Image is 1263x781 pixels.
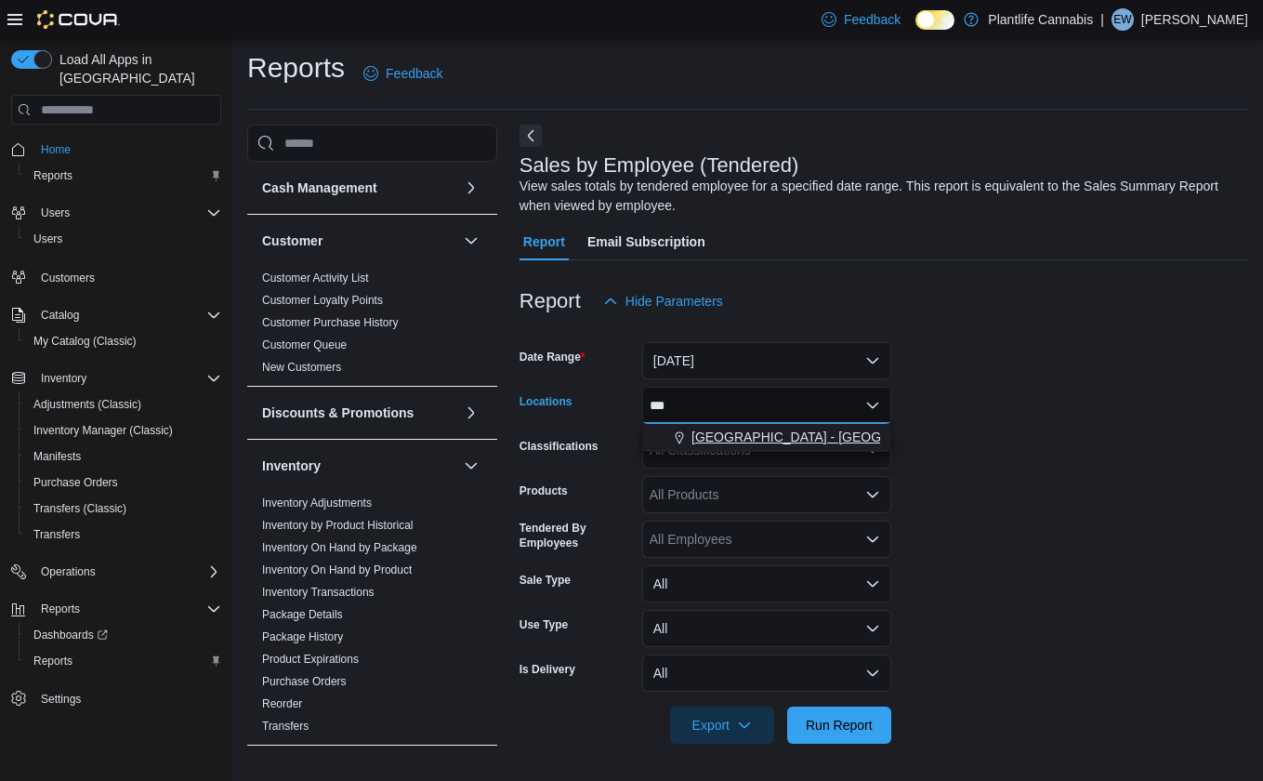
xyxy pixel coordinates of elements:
span: Inventory [41,371,86,386]
h3: Report [520,290,581,312]
h3: Customer [262,232,322,250]
button: Users [33,202,77,224]
span: Manifests [33,449,81,464]
a: Inventory On Hand by Package [262,541,417,554]
button: Next [520,125,542,147]
button: Inventory [460,455,482,477]
span: Transfers (Classic) [33,501,126,516]
span: Reports [33,654,72,668]
a: Reports [26,650,80,672]
span: Operations [33,561,221,583]
label: Sale Type [520,573,571,588]
button: Reports [19,163,229,189]
div: Customer [247,267,497,386]
a: Settings [33,688,88,710]
a: Package Details [262,608,343,621]
input: Dark Mode [915,10,954,30]
span: Run Report [806,716,873,735]
button: Inventory Manager (Classic) [19,417,229,443]
button: Catalog [4,302,229,328]
span: Inventory Adjustments [262,496,372,510]
button: Settings [4,685,229,712]
span: Reports [41,602,80,616]
button: Purchase Orders [19,470,229,496]
span: Purchase Orders [26,471,221,494]
button: Users [19,226,229,252]
p: [PERSON_NAME] [1141,8,1248,31]
label: Use Type [520,617,568,632]
span: Reports [26,650,221,672]
button: Catalog [33,304,86,326]
span: Settings [41,692,81,707]
button: Manifests [19,443,229,470]
span: Inventory by Product Historical [262,518,414,533]
a: Inventory by Product Historical [262,519,414,532]
span: Catalog [33,304,221,326]
div: Choose from the following options [642,424,891,451]
a: Customer Purchase History [262,316,399,329]
label: Products [520,483,568,498]
span: Users [33,202,221,224]
label: Is Delivery [520,662,575,677]
a: Inventory On Hand by Product [262,563,412,576]
label: Tendered By Employees [520,521,635,550]
span: Feedback [386,64,442,83]
span: My Catalog (Classic) [26,330,221,352]
h3: Discounts & Promotions [262,404,414,422]
div: Inventory [247,492,497,745]
button: [GEOGRAPHIC_DATA] - [GEOGRAPHIC_DATA] [642,424,891,451]
span: Dashboards [26,624,221,646]
span: Inventory Transactions [262,585,375,600]
label: Date Range [520,350,585,364]
button: Transfers [19,522,229,548]
span: EW [1113,8,1131,31]
a: Home [33,139,78,161]
span: Users [33,232,62,246]
button: Users [4,200,229,226]
span: Users [41,205,70,220]
span: Hide Parameters [625,292,723,311]
a: Customer Queue [262,338,347,351]
a: Adjustments (Classic) [26,393,149,416]
button: Open list of options [865,532,880,547]
a: Purchase Orders [26,471,125,494]
a: Users [26,228,70,250]
img: Cova [37,10,120,29]
span: Purchase Orders [33,475,118,490]
a: Feedback [814,1,908,38]
span: New Customers [262,360,341,375]
span: Home [33,138,221,161]
span: Settings [33,687,221,710]
span: Package History [262,629,343,644]
a: Inventory Adjustments [262,496,372,510]
span: Reorder [262,696,302,711]
span: Catalog [41,308,79,323]
span: Transfers (Classic) [26,497,221,520]
button: Customers [4,263,229,290]
a: Customer Activity List [262,271,369,285]
span: Email Subscription [587,223,705,260]
label: Classifications [520,439,599,454]
a: Feedback [356,55,450,92]
span: Reports [26,165,221,187]
span: Export [681,707,763,744]
span: Report [523,223,565,260]
button: Customer [460,230,482,252]
span: Transfers [262,719,309,734]
nav: Complex example [11,128,221,761]
button: Transfers (Classic) [19,496,229,522]
button: Reports [33,598,87,620]
a: Purchase Orders [262,675,347,688]
span: Adjustments (Classic) [33,397,141,412]
a: Package History [262,630,343,643]
span: Reports [33,598,221,620]
button: Discounts & Promotions [262,404,456,422]
button: All [642,565,891,602]
span: [GEOGRAPHIC_DATA] - [GEOGRAPHIC_DATA] [691,428,974,446]
h1: Reports [247,49,345,86]
button: Inventory [4,365,229,391]
button: All [642,610,891,647]
span: Feedback [844,10,901,29]
button: Hide Parameters [596,283,730,320]
span: Transfers [33,527,80,542]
